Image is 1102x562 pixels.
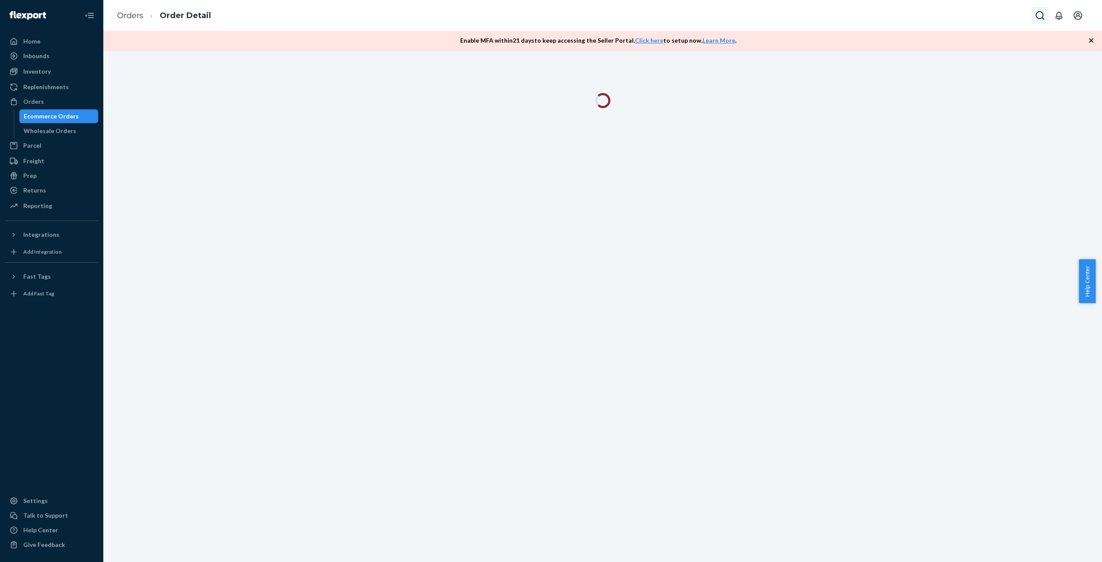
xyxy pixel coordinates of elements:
a: Click here [635,37,663,44]
div: Inventory [23,67,51,76]
div: Integrations [23,230,59,239]
div: Help Center [23,526,58,534]
button: Integrations [5,228,98,242]
button: Open Search Box [1031,7,1049,24]
div: Inbounds [23,52,50,60]
button: Talk to Support [5,509,98,522]
a: Freight [5,154,98,168]
a: Help Center [5,523,98,537]
a: Orders [117,11,143,20]
div: Home [23,37,40,46]
div: Ecommerce Orders [24,112,79,121]
a: Add Integration [5,245,98,259]
a: Returns [5,183,98,197]
button: Give Feedback [5,538,98,552]
div: Returns [23,186,46,195]
div: Add Integration [23,248,62,255]
button: Help Center [1079,259,1096,303]
a: Add Fast Tag [5,287,98,301]
a: Settings [5,494,98,508]
ol: breadcrumbs [110,3,218,28]
p: Enable MFA within 21 days to keep accessing the Seller Portal. to setup now. . [460,36,737,45]
div: Give Feedback [23,540,65,549]
button: Open account menu [1069,7,1087,24]
div: Prep [23,171,37,180]
a: Order Detail [160,11,211,20]
a: Wholesale Orders [19,124,99,138]
a: Learn More [703,37,735,44]
div: Fast Tags [23,272,51,281]
div: Settings [23,497,48,505]
div: Wholesale Orders [24,127,76,135]
a: Reporting [5,199,98,213]
button: Fast Tags [5,270,98,283]
a: Inbounds [5,49,98,63]
div: Orders [23,97,44,106]
a: Orders [5,95,98,109]
div: Replenishments [23,83,69,91]
a: Parcel [5,139,98,152]
a: Replenishments [5,80,98,94]
a: Inventory [5,65,98,78]
a: Home [5,34,98,48]
a: Prep [5,169,98,183]
div: Talk to Support [23,511,68,520]
img: Flexport logo [9,11,46,20]
div: Freight [23,157,44,165]
button: Open notifications [1050,7,1068,24]
button: Close Navigation [81,7,98,24]
a: Ecommerce Orders [19,109,99,123]
div: Add Fast Tag [23,290,54,297]
div: Reporting [23,202,52,210]
div: Parcel [23,141,41,150]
